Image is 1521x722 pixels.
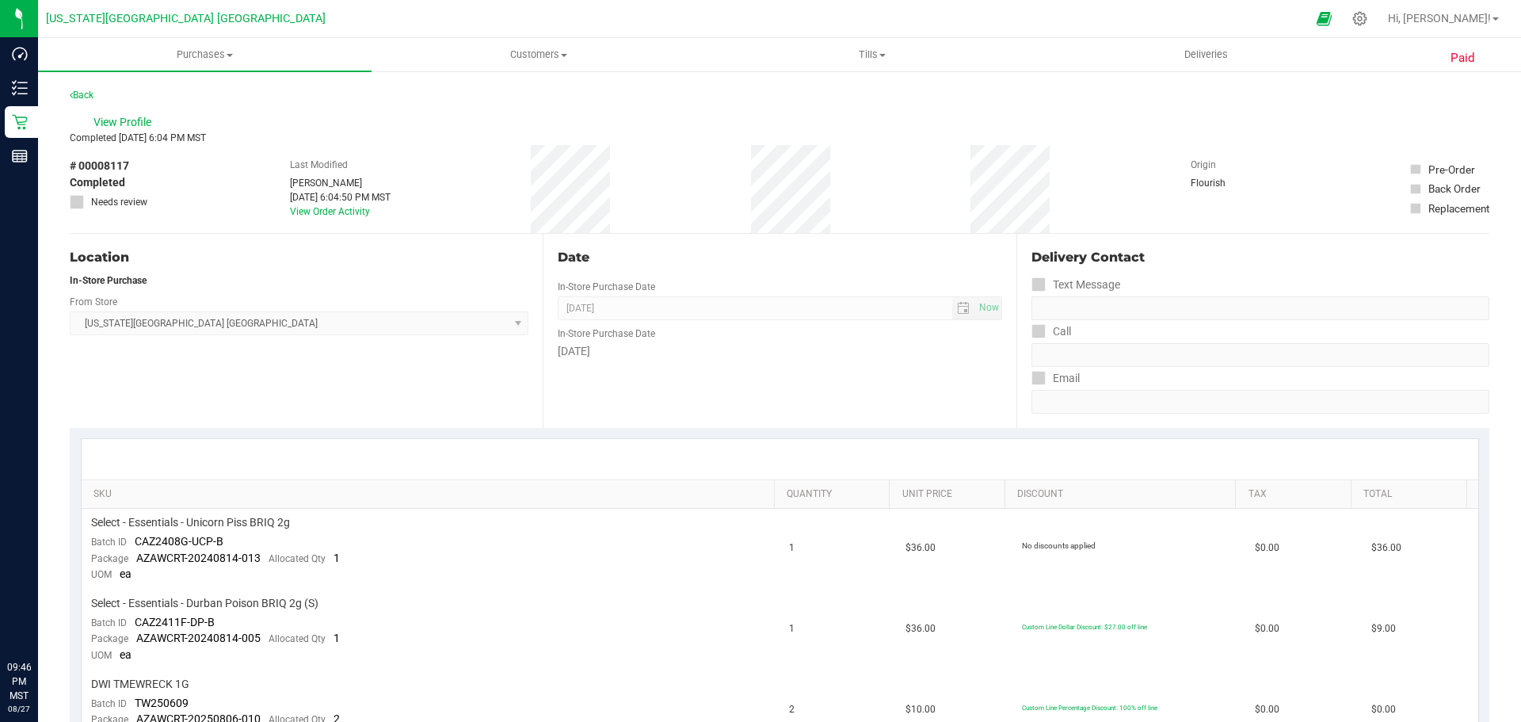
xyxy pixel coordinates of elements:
[1428,181,1481,197] div: Back Order
[290,158,348,172] label: Last Modified
[269,633,326,644] span: Allocated Qty
[1031,343,1489,367] input: Format: (999) 999-9999
[1428,201,1489,216] div: Replacement
[38,38,372,71] a: Purchases
[1248,488,1345,501] a: Tax
[7,660,31,703] p: 09:46 PM MST
[1031,273,1120,296] label: Text Message
[372,38,705,71] a: Customers
[70,132,206,143] span: Completed [DATE] 6:04 PM MST
[136,552,261,564] span: AZAWCRT-20240814-013
[91,553,128,564] span: Package
[558,343,1001,360] div: [DATE]
[1031,296,1489,320] input: Format: (999) 999-9999
[558,248,1001,267] div: Date
[135,616,215,628] span: CAZ2411F-DP-B
[290,176,391,190] div: [PERSON_NAME]
[558,280,655,294] label: In-Store Purchase Date
[334,552,340,564] span: 1
[1255,621,1279,636] span: $0.00
[12,46,28,62] inline-svg: Dashboard
[91,569,112,580] span: UOM
[38,48,372,62] span: Purchases
[12,80,28,96] inline-svg: Inventory
[1450,49,1475,67] span: Paid
[91,650,112,661] span: UOM
[1306,3,1342,34] span: Open Ecommerce Menu
[1371,702,1396,717] span: $0.00
[1163,48,1249,62] span: Deliveries
[902,488,999,501] a: Unit Price
[1022,704,1157,712] span: Custom Line Percentage Discount: 100% off line
[905,621,936,636] span: $36.00
[12,148,28,164] inline-svg: Reports
[1031,248,1489,267] div: Delivery Contact
[91,596,318,611] span: Select - Essentials - Durban Poison BRIQ 2g (S)
[1031,320,1071,343] label: Call
[46,12,326,25] span: [US_STATE][GEOGRAPHIC_DATA] [GEOGRAPHIC_DATA]
[91,195,147,209] span: Needs review
[1388,12,1491,25] span: Hi, [PERSON_NAME]!
[1039,38,1373,71] a: Deliveries
[1350,11,1370,26] div: Manage settings
[789,702,795,717] span: 2
[16,595,63,643] iframe: Resource center
[135,697,189,709] span: TW250609
[70,174,125,191] span: Completed
[787,488,883,501] a: Quantity
[789,541,795,556] span: 1
[1022,541,1096,550] span: No discounts applied
[1022,623,1147,631] span: Custom Line Dollar Discount: $27.00 off line
[91,677,189,692] span: DWI TMEWRECK 1G
[70,295,117,309] label: From Store
[1031,367,1080,390] label: Email
[1255,702,1279,717] span: $0.00
[334,632,340,644] span: 1
[7,703,31,715] p: 08/27
[706,48,1038,62] span: Tills
[1428,162,1475,178] div: Pre-Order
[269,553,326,564] span: Allocated Qty
[1191,158,1216,172] label: Origin
[135,535,223,548] span: CAZ2408G-UCP-B
[1255,541,1279,556] span: $0.00
[1371,541,1401,556] span: $36.00
[120,567,132,580] span: ea
[290,206,370,217] a: View Order Activity
[93,114,157,131] span: View Profile
[1191,176,1270,190] div: Flourish
[1371,621,1396,636] span: $9.00
[70,248,528,267] div: Location
[91,617,127,628] span: Batch ID
[558,327,655,341] label: In-Store Purchase Date
[905,702,936,717] span: $10.00
[70,90,93,101] a: Back
[91,698,127,709] span: Batch ID
[705,38,1039,71] a: Tills
[70,158,129,174] span: # 00008117
[91,633,128,644] span: Package
[70,275,147,286] strong: In-Store Purchase
[91,515,290,530] span: Select - Essentials - Unicorn Piss BRIQ 2g
[789,621,795,636] span: 1
[1363,488,1460,501] a: Total
[372,48,704,62] span: Customers
[120,648,132,661] span: ea
[12,114,28,130] inline-svg: Retail
[290,190,391,204] div: [DATE] 6:04:50 PM MST
[1017,488,1229,501] a: Discount
[905,541,936,556] span: $36.00
[93,488,768,501] a: SKU
[91,537,127,548] span: Batch ID
[136,632,261,644] span: AZAWCRT-20240814-005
